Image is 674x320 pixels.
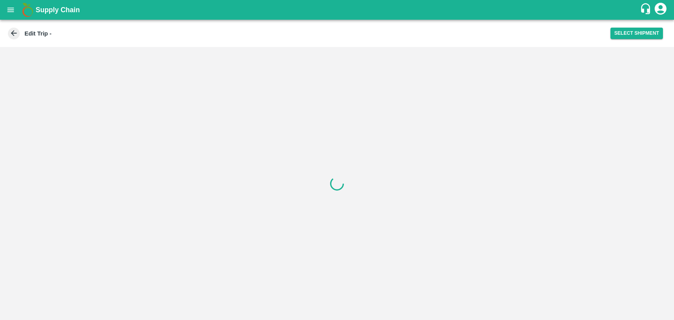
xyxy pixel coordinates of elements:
button: open drawer [2,1,20,19]
b: Edit Trip - [24,30,51,37]
div: account of current user [653,2,668,18]
a: Supply Chain [36,4,640,15]
img: logo [20,2,36,18]
button: Select Shipment [610,28,663,39]
b: Supply Chain [36,6,80,14]
div: customer-support [640,3,653,17]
